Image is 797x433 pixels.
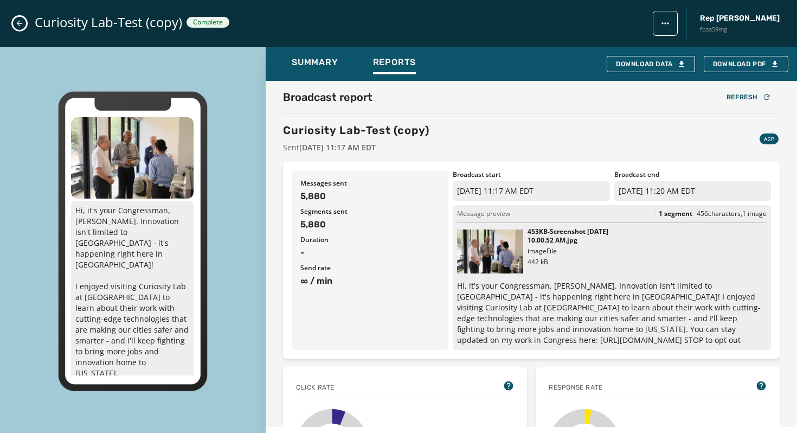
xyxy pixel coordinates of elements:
[457,209,510,218] span: Message preview
[193,18,223,27] span: Complete
[700,25,780,34] span: fpza59mg
[292,57,338,68] span: Summary
[299,142,376,152] span: [DATE] 11:17 AM EDT
[453,170,609,179] span: Broadcast start
[697,209,741,218] span: 456 characters
[283,90,372,105] h2: Broadcast report
[296,383,335,392] span: Click rate
[453,181,609,201] p: [DATE] 11:17 AM EDT
[614,170,771,179] span: Broadcast end
[300,207,440,216] span: Segments sent
[373,57,416,68] span: Reports
[528,247,557,256] span: image File
[549,383,603,392] span: Response rate
[713,60,779,68] span: Download PDF
[653,11,678,36] button: broadcast action menu
[718,90,780,105] button: Refresh
[300,264,440,272] span: Send rate
[300,235,440,244] span: Duration
[457,227,523,276] img: Thumbnail
[457,281,767,346] p: Hi, it's your Congressman, [PERSON_NAME]. Innovation isn't limited to [GEOGRAPHIC_DATA] - it's ha...
[616,60,686,68] div: Download Data
[614,181,771,201] p: [DATE] 11:20 AM EDT
[283,123,429,138] h3: Curiosity Lab-Test (copy)
[300,246,440,259] span: -
[300,190,440,203] span: 5,880
[704,56,788,72] button: Download PDF
[659,209,692,218] span: 1 segment
[700,13,780,24] span: Rep [PERSON_NAME]
[607,56,695,72] button: Download Data
[528,258,612,266] p: 442 kB
[364,52,425,77] button: Reports
[300,179,440,188] span: Messages sent
[727,93,771,101] div: Refresh
[283,142,429,153] span: Sent
[300,218,440,231] span: 5,880
[300,275,440,288] span: ∞ / min
[760,133,779,144] div: A2P
[283,52,347,77] button: Summary
[741,209,767,218] span: , 1 image
[528,227,612,245] p: 453KB-Screenshot [DATE] 10.00.52 AM.jpg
